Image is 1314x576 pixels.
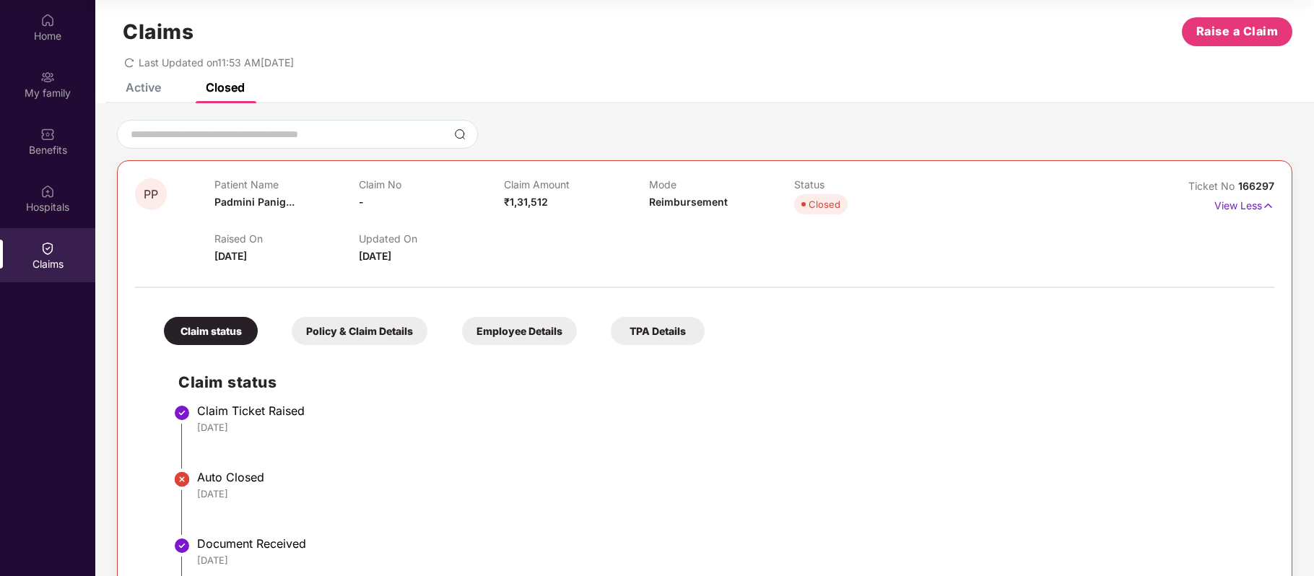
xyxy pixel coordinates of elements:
div: Employee Details [462,317,577,345]
div: [DATE] [197,421,1260,434]
div: [DATE] [197,487,1260,500]
span: Last Updated on 11:53 AM[DATE] [139,56,294,69]
span: PP [144,188,158,201]
div: Closed [206,80,245,95]
button: Raise a Claim [1182,17,1292,46]
div: Document Received [197,536,1260,551]
p: Patient Name [214,178,360,191]
div: Claim Ticket Raised [197,403,1260,418]
img: svg+xml;base64,PHN2ZyB4bWxucz0iaHR0cDovL3d3dy53My5vcmcvMjAwMC9zdmciIHdpZHRoPSIxNyIgaGVpZ2h0PSIxNy... [1262,198,1274,214]
div: Claim status [164,317,258,345]
span: Ticket No [1188,180,1238,192]
p: Claim No [359,178,504,191]
img: svg+xml;base64,PHN2ZyBpZD0iU3RlcC1Eb25lLTIweDIwIiB4bWxucz0iaHR0cDovL3d3dy53My5vcmcvMjAwMC9zdmciIH... [173,471,191,488]
p: Claim Amount [504,178,649,191]
span: [DATE] [214,250,247,262]
img: svg+xml;base64,PHN2ZyB3aWR0aD0iMjAiIGhlaWdodD0iMjAiIHZpZXdCb3g9IjAgMCAyMCAyMCIgZmlsbD0ibm9uZSIgeG... [40,70,55,84]
span: Padmini Panig... [214,196,295,208]
span: [DATE] [359,250,391,262]
img: svg+xml;base64,PHN2ZyBpZD0iU3RlcC1Eb25lLTMyeDMyIiB4bWxucz0iaHR0cDovL3d3dy53My5vcmcvMjAwMC9zdmciIH... [173,537,191,554]
div: Policy & Claim Details [292,317,427,345]
span: 166297 [1238,180,1274,192]
p: Status [794,178,939,191]
p: Mode [649,178,794,191]
img: svg+xml;base64,PHN2ZyBpZD0iU3RlcC1Eb25lLTMyeDMyIiB4bWxucz0iaHR0cDovL3d3dy53My5vcmcvMjAwMC9zdmciIH... [173,404,191,422]
h2: Claim status [178,370,1260,394]
div: Auto Closed [197,470,1260,484]
p: Raised On [214,232,360,245]
p: Updated On [359,232,504,245]
span: Reimbursement [649,196,728,208]
div: Active [126,80,161,95]
span: redo [124,56,134,69]
img: svg+xml;base64,PHN2ZyBpZD0iSG9tZSIgeG1sbnM9Imh0dHA6Ly93d3cudzMub3JnLzIwMDAvc3ZnIiB3aWR0aD0iMjAiIG... [40,13,55,27]
h1: Claims [123,19,193,44]
img: svg+xml;base64,PHN2ZyBpZD0iU2VhcmNoLTMyeDMyIiB4bWxucz0iaHR0cDovL3d3dy53My5vcmcvMjAwMC9zdmciIHdpZH... [454,128,466,140]
img: svg+xml;base64,PHN2ZyBpZD0iQmVuZWZpdHMiIHhtbG5zPSJodHRwOi8vd3d3LnczLm9yZy8yMDAwL3N2ZyIgd2lkdGg9Ij... [40,127,55,141]
div: TPA Details [611,317,705,345]
span: - [359,196,364,208]
div: Closed [809,197,840,211]
img: svg+xml;base64,PHN2ZyBpZD0iQ2xhaW0iIHhtbG5zPSJodHRwOi8vd3d3LnczLm9yZy8yMDAwL3N2ZyIgd2lkdGg9IjIwIi... [40,241,55,256]
img: svg+xml;base64,PHN2ZyBpZD0iSG9zcGl0YWxzIiB4bWxucz0iaHR0cDovL3d3dy53My5vcmcvMjAwMC9zdmciIHdpZHRoPS... [40,184,55,198]
p: View Less [1214,194,1274,214]
div: [DATE] [197,554,1260,567]
span: Raise a Claim [1196,22,1279,40]
span: ₹1,31,512 [504,196,548,208]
